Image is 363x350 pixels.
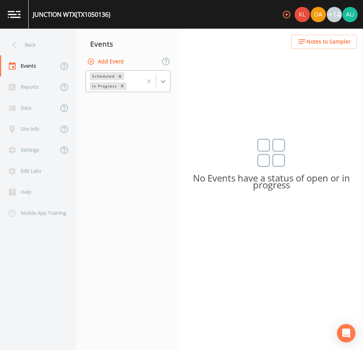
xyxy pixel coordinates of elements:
[180,175,363,188] p: No Events have a status of open or in progress
[311,7,326,22] img: a84961a0472e9debc750dd08a004988d
[306,37,351,47] span: Notes to Sampler
[294,7,310,22] div: Kler Teran
[310,7,326,22] div: David Weber
[86,55,127,69] button: Add Event
[295,7,310,22] img: 9c4450d90d3b8045b2e5fa62e4f92659
[76,34,180,53] div: Events
[116,72,124,80] div: Remove Scheduled
[342,7,358,22] img: 12eab8baf8763a7aaab4b9d5825dc6f3
[257,139,285,167] img: svg%3e
[90,82,118,90] div: In Progress
[33,10,110,19] div: JUNCTION WTX (TX1050136)
[291,35,357,49] button: Notes to Sampler
[90,72,116,80] div: Scheduled
[327,7,342,22] div: +14
[118,82,126,90] div: Remove In Progress
[337,324,355,342] div: Open Intercom Messenger
[8,11,21,18] img: logo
